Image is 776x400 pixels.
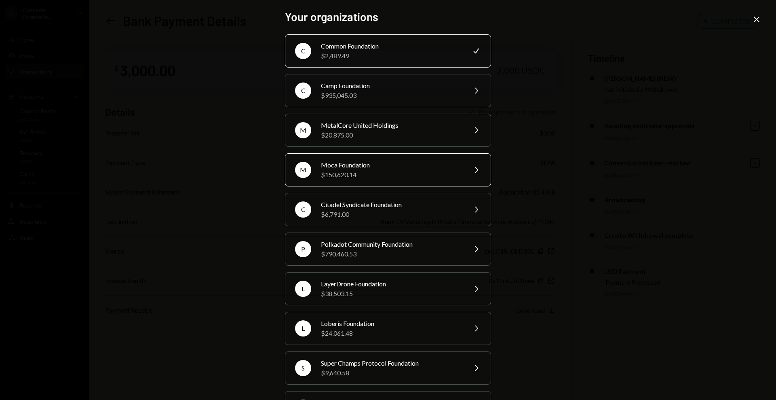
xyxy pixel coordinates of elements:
div: M [295,162,311,178]
div: Citadel Syndicate Foundation [321,200,462,210]
div: $24,061.48 [321,328,462,338]
div: Polkadot Community Foundation [321,239,462,249]
div: Moca Foundation [321,160,462,170]
div: $9,640.58 [321,368,462,378]
div: C [295,83,311,99]
div: Super Champs Protocol Foundation [321,358,462,368]
button: SSuper Champs Protocol Foundation$9,640.58 [285,351,491,385]
div: $2,489.49 [321,51,462,61]
div: $935,045.03 [321,91,462,100]
button: LLoberis Foundation$24,061.48 [285,312,491,345]
div: P [295,241,311,257]
button: CCamp Foundation$935,045.03 [285,74,491,107]
h2: Your organizations [285,9,491,25]
div: $6,791.00 [321,210,462,219]
button: MMetalCore United Holdings$20,875.00 [285,114,491,147]
div: LayerDrone Foundation [321,279,462,289]
div: $38,503.15 [321,289,462,298]
div: Common Foundation [321,41,462,51]
button: LLayerDrone Foundation$38,503.15 [285,272,491,305]
div: M [295,122,311,138]
button: PPolkadot Community Foundation$790,460.53 [285,233,491,266]
div: $20,875.00 [321,130,462,140]
div: $150,620.14 [321,170,462,180]
div: C [295,201,311,218]
div: L [295,281,311,297]
div: Loberis Foundation [321,319,462,328]
div: S [295,360,311,376]
div: MetalCore United Holdings [321,121,462,130]
button: CCommon Foundation$2,489.49 [285,34,491,68]
div: L [295,320,311,337]
button: MMoca Foundation$150,620.14 [285,153,491,186]
div: C [295,43,311,59]
button: CCitadel Syndicate Foundation$6,791.00 [285,193,491,226]
div: $790,460.53 [321,249,462,259]
div: Camp Foundation [321,81,462,91]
